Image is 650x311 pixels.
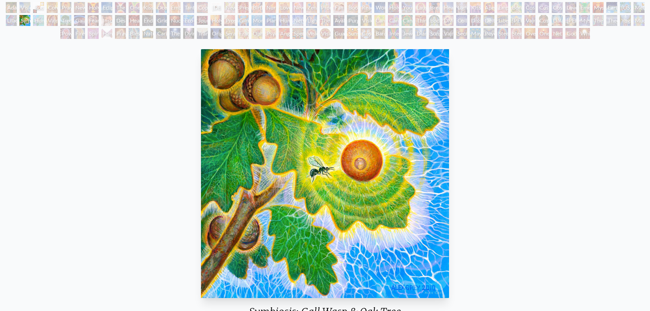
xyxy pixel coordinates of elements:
div: Peyote Being [483,28,494,39]
div: Body, Mind, Spirit [33,2,44,13]
div: Endarkenment [142,15,153,26]
div: [PERSON_NAME] [511,15,522,26]
div: Firewalking [74,28,85,39]
div: Steeplehead 2 [511,28,522,39]
div: Networks [292,15,303,26]
div: Ophanic Eyelash [251,28,262,39]
div: Cosmic Elf [361,28,372,39]
div: Original Face [211,28,221,39]
div: Angel Skin [279,28,290,39]
div: The Seer [593,15,604,26]
div: Fear [88,15,99,26]
div: One Taste [129,2,140,13]
div: Birth [251,2,262,13]
div: Mayan Being [470,28,481,39]
img: Symbiosis-and-the-Gall-Wasp-2010-Alex-Grey-watermarked.jpeg [201,49,449,298]
div: Collective Vision [456,15,467,26]
div: New Man New Woman [74,2,85,13]
div: Boo-boo [347,2,358,13]
div: Tantra [183,2,194,13]
div: Dying [183,28,194,39]
div: Transfiguration [197,28,208,39]
div: Nuclear Crucifixion [170,15,180,26]
div: Deities & Demons Drinking from the Milky Pool [483,15,494,26]
div: New Family [292,2,303,13]
div: Humming Bird [33,15,44,26]
div: Spectral Lotus [292,28,303,39]
div: Cosmic Artist [538,2,549,13]
div: Theologue [606,15,617,26]
div: Eclipse [101,2,112,13]
div: Diamond Being [415,28,426,39]
div: Empowerment [497,2,508,13]
div: Liberation Through Seeing [497,15,508,26]
div: Hands that See [101,28,112,39]
div: Breathing [429,2,440,13]
div: [DEMOGRAPHIC_DATA] Embryo [211,2,221,13]
div: Grieving [156,15,167,26]
div: Yogi & the Möbius Sphere [620,15,631,26]
div: Laughing Man [415,2,426,13]
div: Bardo Being [374,28,385,39]
div: Ocean of Love Bliss [156,2,167,13]
div: Pregnancy [238,2,249,13]
div: Young & Old [402,2,413,13]
div: Holy Fire [211,15,221,26]
div: Insomnia [101,15,112,26]
div: Newborn [224,2,235,13]
div: Vision Crystal Tondo [320,28,331,39]
div: Holy Grail [88,2,99,13]
div: Cannabacchus [402,15,413,26]
div: Spirit Animates the Flesh [88,28,99,39]
div: Gaia [74,15,85,26]
div: Praying Hands [115,28,126,39]
div: [PERSON_NAME] [565,15,576,26]
div: Vajra Being [443,28,453,39]
div: Aperture [483,2,494,13]
div: Zena Lotus [306,2,317,13]
div: Journey of the Wounded Healer [197,15,208,26]
div: Love is a Cosmic Force [565,2,576,13]
div: Lilacs [6,15,17,26]
div: Body/Mind as a Vibratory Field of Energy [429,15,440,26]
div: Song of Vajra Being [429,28,440,39]
div: Prostration [224,15,235,26]
div: Vision Tree [361,15,372,26]
div: Psychomicrograph of a Fractal Paisley Cherub Feather Tip [265,28,276,39]
div: Eco-Atlas [183,15,194,26]
div: Kissing [142,2,153,13]
div: Oversoul [524,28,535,39]
div: Kiss of the [MEDICAL_DATA] [470,2,481,13]
div: Ayahuasca Visitation [333,15,344,26]
div: Mudra [634,15,645,26]
div: Blessing Hand [129,28,140,39]
div: Glimpsing the Empyrean [238,15,249,26]
div: Vajra Horse [47,15,58,26]
div: Visionary Origin of Language [19,2,30,13]
div: Dissectional Art for Tool's Lateralus CD [470,15,481,26]
div: Tree & Person [60,15,71,26]
div: Metamorphosis [634,2,645,13]
div: Nursing [265,2,276,13]
div: Human Geometry [279,15,290,26]
div: Praying [60,2,71,13]
div: Cannabis Sutra [388,15,399,26]
div: Fractal Eyes [238,28,249,39]
div: Secret Writing Being [456,28,467,39]
div: Healing [443,2,453,13]
div: Nature of Mind [142,28,153,39]
div: DMT - The Spirit Molecule [443,15,453,26]
div: Godself [565,28,576,39]
div: Embracing [170,2,180,13]
div: Power to the Peaceful [60,28,71,39]
div: Love Circuit [279,2,290,13]
div: The Shulgins and their Alchemical Angels [320,15,331,26]
div: Guardian of Infinite Vision [333,28,344,39]
div: Adam & Eve [6,2,17,13]
div: Purging [347,15,358,26]
div: Steeplehead 1 [497,28,508,39]
div: Despair [115,15,126,26]
div: Cannabis Mudra [374,15,385,26]
div: Symbiosis: Gall Wasp & Oak Tree [19,15,30,26]
div: One [538,28,549,39]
